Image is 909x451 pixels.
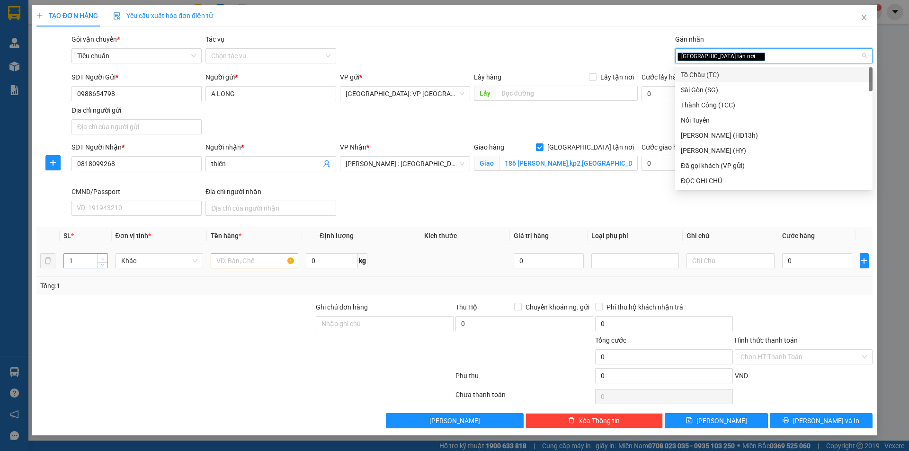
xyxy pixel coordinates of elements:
[205,142,336,152] div: Người nhận
[211,232,241,239] span: Tên hàng
[100,256,106,261] span: up
[340,143,366,151] span: VP Nhận
[71,35,120,43] span: Gói vận chuyển
[340,72,470,82] div: VP gửi
[205,186,336,197] div: Địa chỉ người nhận
[603,302,687,312] span: Phí thu hộ khách nhận trả
[677,53,765,61] span: [GEOGRAPHIC_DATA] tận nơi
[595,336,626,344] span: Tổng cước
[4,51,145,63] span: Mã đơn: HNTH1208250001
[675,158,873,173] div: Đã gọi khách (VP gửi)
[675,67,873,82] div: Tô Châu (TC)
[121,254,197,268] span: Khác
[474,143,504,151] span: Giao hàng
[681,145,867,156] div: [PERSON_NAME] (HY)
[424,232,457,239] span: Kích thước
[675,143,873,158] div: Hoàng Yến (HY)
[783,417,789,424] span: printer
[766,50,768,62] input: Gán nhãn
[113,12,121,20] img: icon
[686,417,693,424] span: save
[40,253,55,268] button: delete
[316,316,454,331] input: Ghi chú đơn hàng
[36,12,43,19] span: plus
[211,253,298,268] input: VD: Bàn, Ghế
[642,86,738,101] input: Cước lấy hàng
[514,232,549,239] span: Giá trị hàng
[346,157,464,171] span: Hồ Chí Minh : Kho Quận 12
[782,232,815,239] span: Cước hàng
[100,263,106,268] span: down
[474,86,496,101] span: Lấy
[71,105,202,115] div: Địa chỉ người gửi
[496,86,638,101] input: Dọc đường
[26,20,50,28] strong: CSKH:
[686,253,774,268] input: Ghi Chú
[36,12,98,19] span: TẠO ĐƠN HÀNG
[681,70,867,80] div: Tô Châu (TC)
[735,372,748,380] span: VND
[642,73,684,81] label: Cước lấy hàng
[323,160,330,168] span: user-add
[429,416,480,426] span: [PERSON_NAME]
[97,262,107,268] span: Decrease Value
[205,35,224,43] label: Tác vụ
[681,115,867,125] div: Nối Tuyến
[320,232,353,239] span: Định lượng
[681,130,867,141] div: [PERSON_NAME] (HD13h)
[851,5,877,31] button: Close
[4,65,59,73] span: 08:28:16 [DATE]
[454,371,594,387] div: Phụ thu
[588,227,683,245] th: Loại phụ phí
[683,227,778,245] th: Ghi chú
[597,72,638,82] span: Lấy tận nơi
[346,87,464,101] span: Hà Nội: VP Tây Hồ
[386,413,524,428] button: [PERSON_NAME]
[675,97,873,113] div: Thành Công (TCC)
[522,302,593,312] span: Chuyển khoản ng. gửi
[526,413,663,428] button: deleteXóa Thông tin
[681,160,867,171] div: Đã gọi khách (VP gửi)
[675,82,873,97] div: Sài Gòn (SG)
[681,85,867,95] div: Sài Gòn (SG)
[675,35,704,43] label: Gán nhãn
[358,253,367,268] span: kg
[579,416,620,426] span: Xóa Thông tin
[474,156,499,171] span: Giao
[860,14,868,21] span: close
[568,417,575,424] span: delete
[205,72,336,82] div: Người gửi
[63,232,71,239] span: SL
[770,413,873,428] button: printer[PERSON_NAME] và In
[642,143,688,151] label: Cước giao hàng
[316,303,368,311] label: Ghi chú đơn hàng
[757,54,761,59] span: close
[205,201,336,216] input: Địa chỉ của người nhận
[63,4,187,17] strong: PHIẾU DÁN LÊN HÀNG
[681,176,867,186] div: ĐỌC GHI CHÚ
[499,156,638,171] input: Giao tận nơi
[735,336,798,344] label: Hình thức thanh toán
[675,173,873,188] div: ĐỌC GHI CHÚ
[514,253,584,268] input: 0
[860,257,868,265] span: plus
[642,156,720,171] input: Cước giao hàng
[544,142,638,152] span: [GEOGRAPHIC_DATA] tận nơi
[77,49,196,63] span: Tiêu chuẩn
[4,20,72,37] span: [PHONE_NUMBER]
[474,73,501,81] span: Lấy hàng
[793,416,859,426] span: [PERSON_NAME] và In
[860,253,869,268] button: plus
[665,413,767,428] button: save[PERSON_NAME]
[681,100,867,110] div: Thành Công (TCC)
[71,142,202,152] div: SĐT Người Nhận
[113,12,213,19] span: Yêu cầu xuất hóa đơn điện tử
[675,128,873,143] div: Huy Dương (HD13h)
[97,254,107,262] span: Increase Value
[71,72,202,82] div: SĐT Người Gửi
[696,416,747,426] span: [PERSON_NAME]
[40,281,351,291] div: Tổng: 1
[45,155,61,170] button: plus
[116,232,151,239] span: Đơn vị tính
[675,113,873,128] div: Nối Tuyến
